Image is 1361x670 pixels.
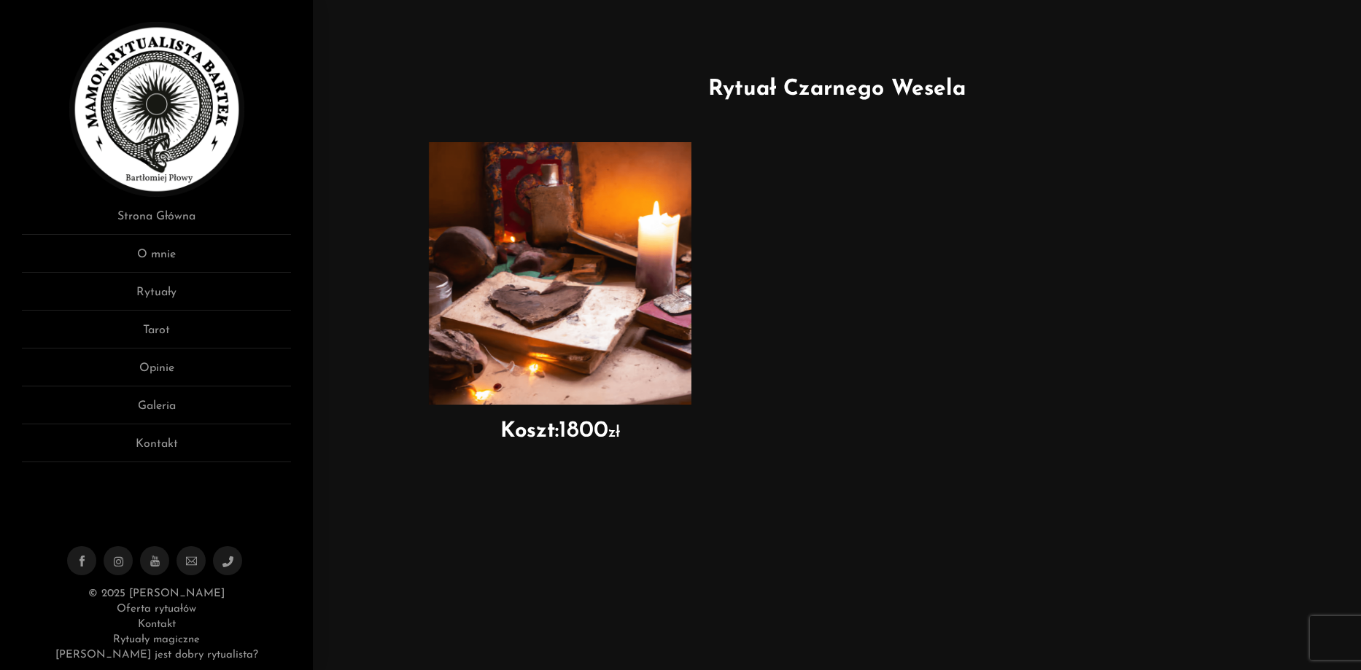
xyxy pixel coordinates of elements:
span: zł [608,425,620,440]
a: Tarot [22,322,291,348]
strong: Koszt: [500,421,559,442]
h2: 1800 [429,419,691,443]
a: Kontakt [138,619,176,630]
a: Rytuały [22,284,291,311]
img: Rytualista Bartek [69,22,244,197]
a: O mnie [22,246,291,273]
a: Opinie [22,359,291,386]
a: Oferta rytuałów [117,604,196,615]
a: Rytuały magiczne [113,634,200,645]
a: Galeria [22,397,291,424]
a: Strona Główna [22,208,291,235]
h1: Rytuał Czarnego Wesela [335,73,1339,106]
a: [PERSON_NAME] jest dobry rytualista? [55,650,258,661]
a: Kontakt [22,435,291,462]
